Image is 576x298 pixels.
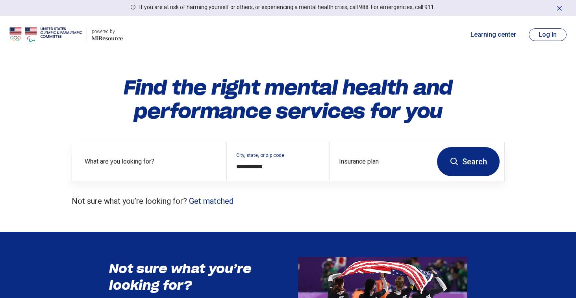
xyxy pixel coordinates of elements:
[189,196,233,206] a: Get matched
[92,28,123,35] div: powered by
[9,25,123,44] a: USOPCpowered by
[109,261,267,293] h3: Not sure what you’re looking for?
[529,28,567,41] button: Log In
[139,3,435,11] p: If you are at risk of harming yourself or others, or experiencing a mental health crisis, call 98...
[470,30,516,39] a: Learning center
[9,25,82,44] img: USOPC
[556,3,563,13] button: Dismiss
[72,76,505,123] h1: Find the right mental health and performance services for you
[72,196,505,207] p: Not sure what you’re looking for?
[85,157,217,166] label: What are you looking for?
[437,147,500,176] button: Search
